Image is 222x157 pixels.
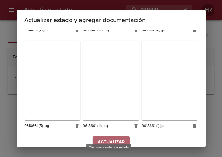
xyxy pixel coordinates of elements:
h2: Actualizar estado y agregar documentación [24,15,198,25]
button: Actualizar [93,136,130,148]
span: 9618661 (11).jpg [83,123,130,129]
span: Actualizar [98,138,125,146]
span: 9618661 (5).jpg [24,123,71,129]
span: 9618661 (1).jpg [142,123,189,129]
